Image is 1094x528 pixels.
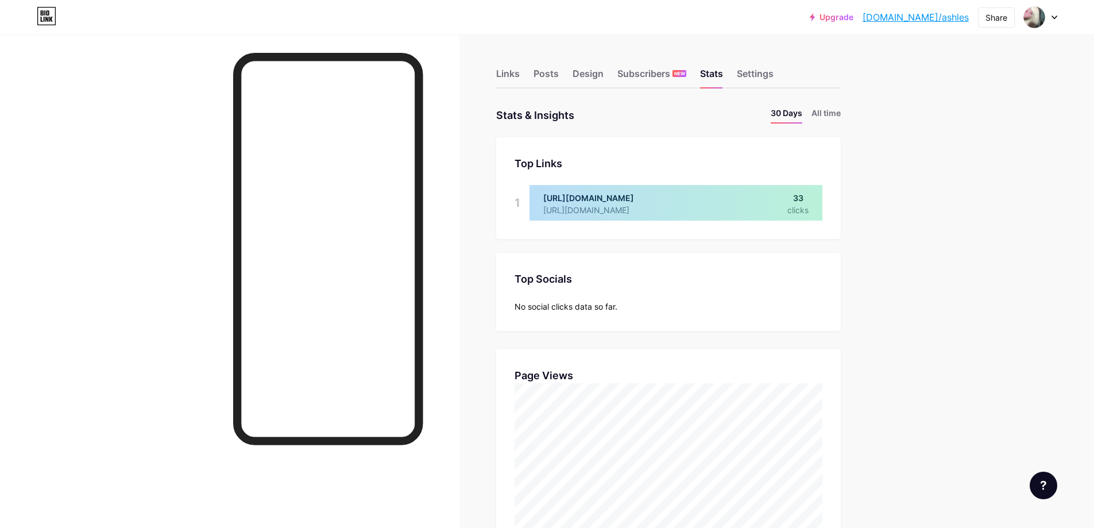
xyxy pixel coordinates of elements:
div: Top Socials [515,271,822,287]
span: NEW [674,70,685,77]
a: [DOMAIN_NAME]/ashles [863,10,969,24]
div: Settings [737,67,774,87]
div: Links [496,67,520,87]
div: Design [573,67,604,87]
div: Page Views [515,368,822,383]
img: ashles [1023,6,1045,28]
div: No social clicks data so far. [515,300,822,313]
div: Stats & Insights [496,107,574,124]
li: All time [811,107,841,124]
div: Subscribers [617,67,686,87]
div: Posts [534,67,559,87]
a: Upgrade [810,13,853,22]
li: 30 Days [771,107,802,124]
div: 1 [515,185,520,221]
div: Stats [700,67,723,87]
div: Top Links [515,156,822,171]
div: Share [985,11,1007,24]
